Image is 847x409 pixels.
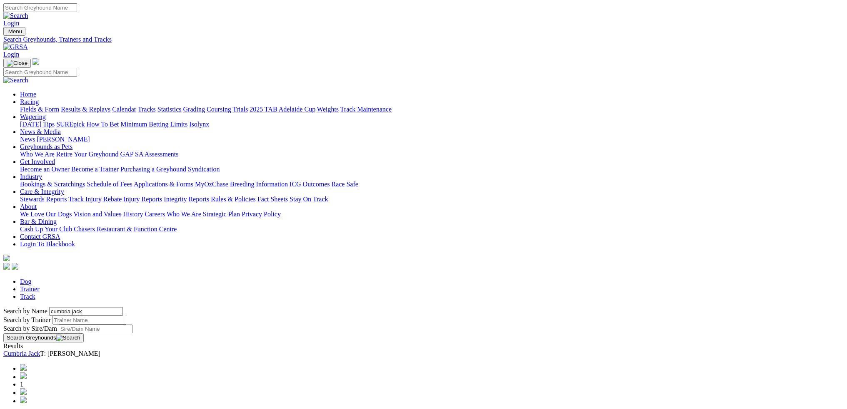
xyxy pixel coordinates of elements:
[3,316,51,323] label: Search by Trainer
[20,196,844,203] div: Care & Integrity
[32,58,39,65] img: logo-grsa-white.png
[20,364,27,371] img: chevrons-left-pager-blue.svg
[250,106,315,113] a: 2025 TAB Adelaide Cup
[56,335,80,341] img: Search
[20,98,39,105] a: Racing
[20,293,35,300] a: Track
[20,233,60,240] a: Contact GRSA
[59,325,132,333] input: Search by Sire/Dam name
[183,106,205,113] a: Grading
[290,181,330,188] a: ICG Outcomes
[3,77,28,84] img: Search
[20,91,36,98] a: Home
[290,196,328,203] a: Stay On Track
[73,211,121,218] a: Vision and Values
[37,136,90,143] a: [PERSON_NAME]
[20,128,61,135] a: News & Media
[20,166,844,173] div: Get Involved
[232,106,248,113] a: Trials
[3,350,844,357] div: T: [PERSON_NAME]
[257,196,288,203] a: Fact Sheets
[230,181,288,188] a: Breeding Information
[3,3,77,12] input: Search
[20,203,37,210] a: About
[20,188,64,195] a: Care & Integrity
[3,12,28,20] img: Search
[3,36,844,43] a: Search Greyhounds, Trainers and Tracks
[120,151,179,158] a: GAP SA Assessments
[20,397,27,403] img: chevrons-right-pager-blue.svg
[3,307,47,315] label: Search by Name
[12,263,18,270] img: twitter.svg
[87,181,132,188] a: Schedule of Fees
[3,51,19,58] a: Login
[3,263,10,270] img: facebook.svg
[3,255,10,261] img: logo-grsa-white.png
[167,211,201,218] a: Who We Are
[20,136,35,143] a: News
[20,278,32,285] a: Dog
[56,151,119,158] a: Retire Your Greyhound
[242,211,281,218] a: Privacy Policy
[20,121,55,128] a: [DATE] Tips
[138,106,156,113] a: Tracks
[20,151,844,158] div: Greyhounds as Pets
[20,106,844,113] div: Racing
[20,151,55,158] a: Who We Are
[68,196,122,203] a: Track Injury Rebate
[56,121,85,128] a: SUREpick
[20,173,42,180] a: Industry
[3,325,57,332] label: Search by Sire/Dam
[164,196,209,203] a: Integrity Reports
[7,60,27,67] img: Close
[3,27,25,36] button: Toggle navigation
[20,211,72,218] a: We Love Our Dogs
[20,106,59,113] a: Fields & Form
[71,166,119,173] a: Become a Trainer
[87,121,119,128] a: How To Bet
[145,211,165,218] a: Careers
[3,68,77,77] input: Search
[112,106,136,113] a: Calendar
[3,59,31,68] button: Toggle navigation
[3,333,84,342] button: Search Greyhounds
[211,196,256,203] a: Rules & Policies
[20,388,27,395] img: chevron-right-pager-blue.svg
[123,196,162,203] a: Injury Reports
[120,166,186,173] a: Purchasing a Greyhound
[52,316,126,325] input: Search by Trainer name
[20,372,27,379] img: chevron-left-pager-blue.svg
[20,381,23,388] span: 1
[20,226,844,233] div: Bar & Dining
[340,106,392,113] a: Track Maintenance
[120,121,187,128] a: Minimum Betting Limits
[20,218,57,225] a: Bar & Dining
[3,20,19,27] a: Login
[3,342,844,350] div: Results
[20,113,46,120] a: Wagering
[157,106,182,113] a: Statistics
[134,181,193,188] a: Applications & Forms
[207,106,231,113] a: Coursing
[20,143,72,150] a: Greyhounds as Pets
[8,28,22,35] span: Menu
[20,211,844,218] div: About
[20,226,72,233] a: Cash Up Your Club
[3,350,40,357] a: Cumbria Jack
[188,166,220,173] a: Syndication
[20,136,844,143] div: News & Media
[189,121,209,128] a: Isolynx
[20,240,75,248] a: Login To Blackbook
[20,181,844,188] div: Industry
[20,121,844,128] div: Wagering
[20,181,85,188] a: Bookings & Scratchings
[49,307,123,316] input: Search by Greyhound name
[331,181,358,188] a: Race Safe
[317,106,339,113] a: Weights
[203,211,240,218] a: Strategic Plan
[74,226,177,233] a: Chasers Restaurant & Function Centre
[20,166,70,173] a: Become an Owner
[61,106,110,113] a: Results & Replays
[123,211,143,218] a: History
